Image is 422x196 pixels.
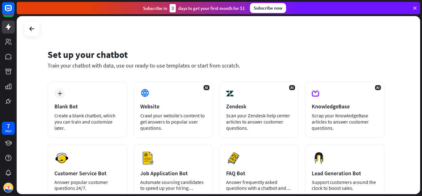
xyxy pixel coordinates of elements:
span: AI [375,85,381,90]
span: AI [289,85,295,90]
i: plus [57,91,62,96]
div: Automate sourcing candidates to speed up your hiring process. [140,179,206,191]
div: FAQ Bot [226,170,292,177]
div: Scan your Zendesk help center articles to answer customer questions. [226,112,292,131]
div: Scrap your KnowledgeBase articles to answer customer questions. [312,112,378,131]
div: Crawl your website’s content to get answers to popular user questions. [140,112,206,131]
div: 7 [7,123,10,129]
div: Lead Generation Bot [312,170,378,177]
div: Support customers around the clock to boost sales. [312,179,378,191]
div: Answer popular customer questions 24/7. [54,179,120,191]
div: Blank Bot [54,103,120,110]
span: AI [204,85,209,90]
div: Answer frequently asked questions with a chatbot and save your time. [226,179,292,191]
div: Create a blank chatbot, which you can train and customize later. [54,112,120,131]
div: Zendesk [226,103,292,110]
div: Set up your chatbot [48,49,385,60]
div: KnowledgeBase [312,103,378,110]
div: Subscribe in days to get your first month for $1 [143,4,245,12]
div: Website [140,103,206,110]
div: Job Application Bot [140,170,206,177]
div: Subscribe now [250,3,286,13]
div: 3 [170,4,176,12]
div: Train your chatbot with data, use our ready-to-use templates or start from scratch. [48,62,385,69]
a: 7 days [2,122,15,135]
div: Customer Service Bot [54,170,120,177]
div: days [5,129,11,133]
